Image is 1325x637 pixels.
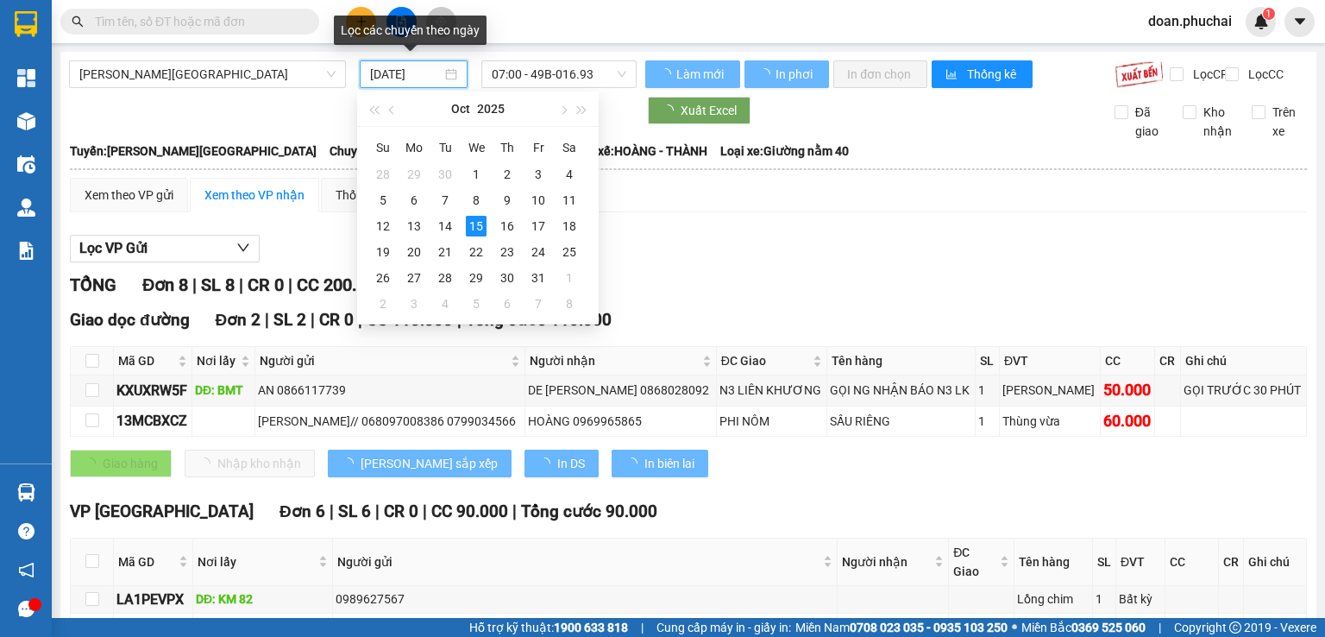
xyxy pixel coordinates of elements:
span: | [423,501,427,521]
span: Loại xe: Giường nằm 40 [720,142,849,161]
div: 6 [404,190,424,211]
td: 2025-10-11 [554,187,585,213]
button: In đơn chọn [833,60,927,88]
td: 2025-10-30 [492,265,523,291]
th: Tên hàng [827,347,976,375]
img: logo-vxr [15,11,37,37]
div: 24 [528,242,549,262]
span: Gia Lai - Đà Lạt [79,61,336,87]
button: Lọc VP Gửi [70,235,260,262]
div: 26 [373,268,393,288]
div: 28 [435,268,455,288]
img: warehouse-icon [17,155,35,173]
td: 2025-10-06 [399,187,430,213]
span: | [1159,618,1161,637]
span: SL 8 [201,274,235,295]
span: | [512,501,517,521]
div: 8 [559,293,580,314]
td: 2025-10-13 [399,213,430,239]
div: 0989627567 [336,590,834,609]
div: LA1PEVPX [116,589,190,610]
th: Sa [554,134,585,161]
button: In phơi [744,60,829,88]
div: 16 [497,216,518,237]
span: Trên xe [1265,103,1308,141]
div: 25 [559,242,580,262]
td: 2025-10-20 [399,239,430,265]
div: 60.000 [1103,409,1152,433]
th: Su [367,134,399,161]
span: Thống kê [967,65,1019,84]
div: N3 LIÊN KHƯƠNG [719,381,824,400]
span: search [72,16,84,28]
span: question-circle [18,523,35,539]
span: loading [659,68,674,80]
td: 2025-10-07 [430,187,461,213]
span: copyright [1229,621,1241,634]
button: In DS [524,450,599,477]
th: Tên hàng [1014,539,1093,586]
td: 2025-11-05 [461,291,492,317]
div: 0944365354 [336,617,834,636]
span: Hỗ trợ kỹ thuật: [469,618,628,637]
img: solution-icon [17,242,35,260]
input: Tìm tên, số ĐT hoặc mã đơn [95,12,298,31]
td: 2025-10-25 [554,239,585,265]
span: Cung cấp máy in - giấy in: [656,618,791,637]
th: SL [976,347,1000,375]
span: CR 0 [248,274,284,295]
td: 2025-10-04 [554,161,585,187]
td: LA1PEVPX [114,586,193,614]
div: GỌI TRƯỚC 30 PHÚT [1184,381,1303,400]
td: 2025-10-21 [430,239,461,265]
div: 13MCBXCZ [116,410,189,432]
span: CC 90.000 [431,501,508,521]
img: warehouse-icon [17,483,35,501]
td: 2025-10-05 [367,187,399,213]
span: CC 200.000 [297,274,386,295]
th: CR [1155,347,1181,375]
span: notification [18,562,35,578]
span: message [18,601,35,617]
td: 2025-10-01 [461,161,492,187]
div: AN 0866117739 [258,381,522,400]
td: 2025-11-06 [492,291,523,317]
div: SẦU RIÊNG [830,412,973,431]
span: | [192,274,197,295]
td: 2025-11-01 [554,265,585,291]
span: Tài xế: HOÀNG - THÀNH [578,142,707,161]
div: 8 [466,190,487,211]
strong: 0369 525 060 [1071,621,1146,634]
span: loading [342,457,361,470]
th: Th [492,134,523,161]
img: warehouse-icon [17,199,35,217]
div: 1 [466,164,487,185]
span: Lọc CR [1186,65,1231,84]
button: caret-down [1284,7,1315,37]
td: 2025-10-16 [492,213,523,239]
td: 2025-10-03 [523,161,554,187]
span: Nơi lấy [197,351,237,370]
span: Chuyến: (07:00 [DATE]) [330,142,455,161]
button: Giao hàng [70,450,172,477]
span: 07:00 - 49B-016.93 [492,61,627,87]
span: ĐC Giao [721,351,809,370]
span: CR 0 [319,310,354,330]
span: Làm mới [676,65,726,84]
span: | [239,274,243,295]
button: In biên lai [612,450,708,477]
span: loading [625,457,644,470]
td: 2025-10-10 [523,187,554,213]
div: Bất kỳ [1119,617,1162,636]
td: 2025-10-18 [554,213,585,239]
div: 4 [559,164,580,185]
div: 1 [1096,590,1113,609]
div: 5 [373,190,393,211]
div: 15 [466,216,487,237]
button: Oct [451,91,470,126]
div: Lồng chim [1017,590,1090,609]
th: CC [1101,347,1155,375]
div: KXUXRW5F [116,380,189,401]
span: | [265,310,269,330]
td: 2025-11-07 [523,291,554,317]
